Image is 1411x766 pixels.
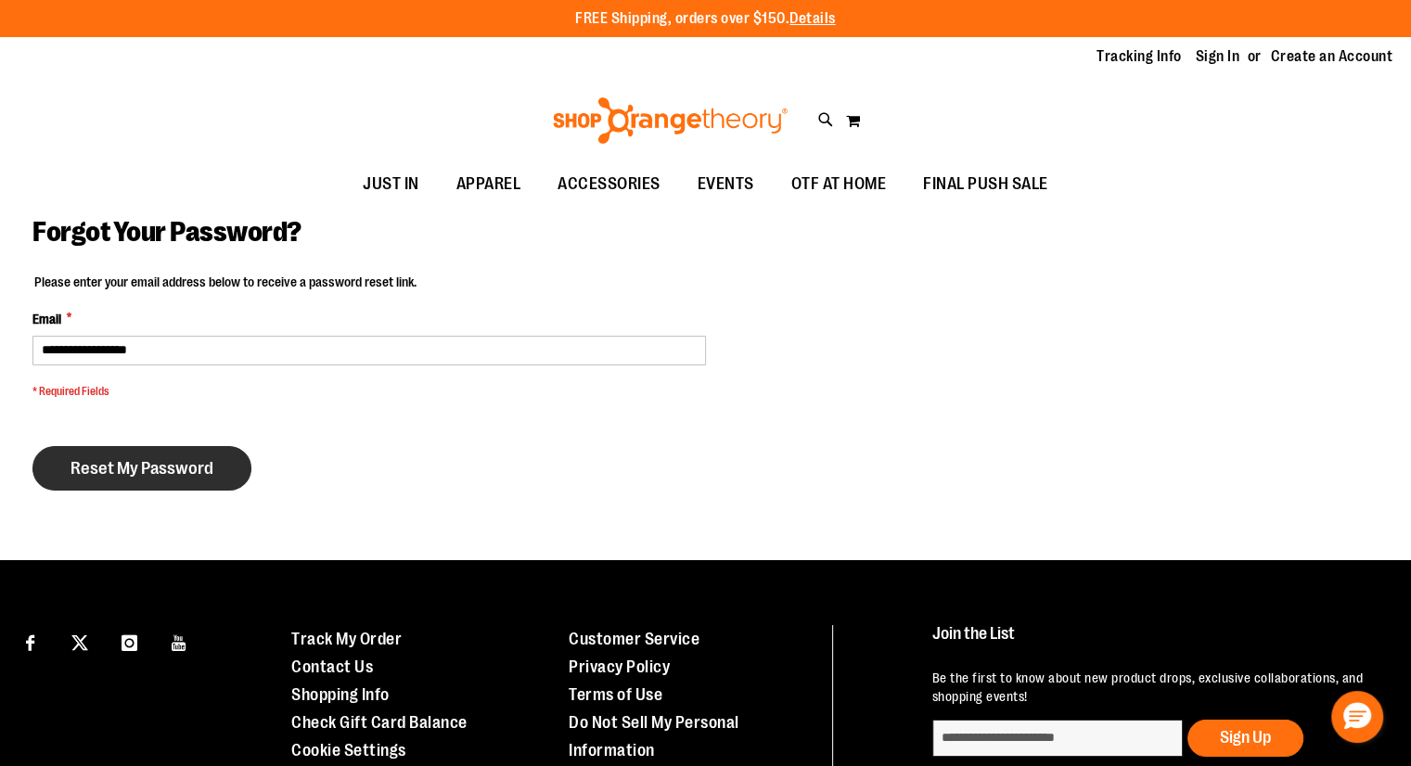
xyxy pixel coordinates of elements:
a: Tracking Info [1097,46,1182,67]
a: Check Gift Card Balance [291,713,468,732]
a: OTF AT HOME [773,163,905,206]
a: Shopping Info [291,685,390,704]
a: Visit our Youtube page [163,625,196,657]
a: Terms of Use [569,685,662,704]
span: FINAL PUSH SALE [923,163,1048,205]
a: Visit our X page [64,625,96,657]
img: Twitter [71,634,88,651]
h4: Join the List [932,625,1375,659]
input: enter email [932,720,1183,757]
legend: Please enter your email address below to receive a password reset link. [32,273,418,291]
button: Hello, have a question? Let’s chat. [1331,691,1383,743]
span: APPAREL [456,163,521,205]
a: ACCESSORIES [539,163,679,206]
a: Privacy Policy [569,657,670,676]
a: Do Not Sell My Personal Information [569,713,739,760]
a: Visit our Instagram page [113,625,146,657]
span: ACCESSORIES [558,163,661,205]
a: Details [789,10,836,27]
a: APPAREL [438,163,540,206]
span: JUST IN [363,163,419,205]
span: Forgot Your Password? [32,216,301,248]
span: EVENTS [698,163,754,205]
a: Contact Us [291,657,373,676]
a: EVENTS [679,163,773,206]
a: Track My Order [291,630,402,648]
span: Sign Up [1220,728,1271,747]
span: Email [32,310,61,328]
span: Reset My Password [71,458,213,479]
span: OTF AT HOME [791,163,887,205]
a: Cookie Settings [291,741,406,760]
a: Create an Account [1271,46,1393,67]
a: JUST IN [344,163,438,206]
img: Shop Orangetheory [550,97,790,144]
button: Sign Up [1187,720,1303,757]
button: Reset My Password [32,446,251,491]
p: Be the first to know about new product drops, exclusive collaborations, and shopping events! [932,669,1375,706]
a: Customer Service [569,630,699,648]
span: * Required Fields [32,384,706,400]
a: Visit our Facebook page [14,625,46,657]
p: FREE Shipping, orders over $150. [575,8,836,30]
a: FINAL PUSH SALE [904,163,1067,206]
a: Sign In [1196,46,1240,67]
